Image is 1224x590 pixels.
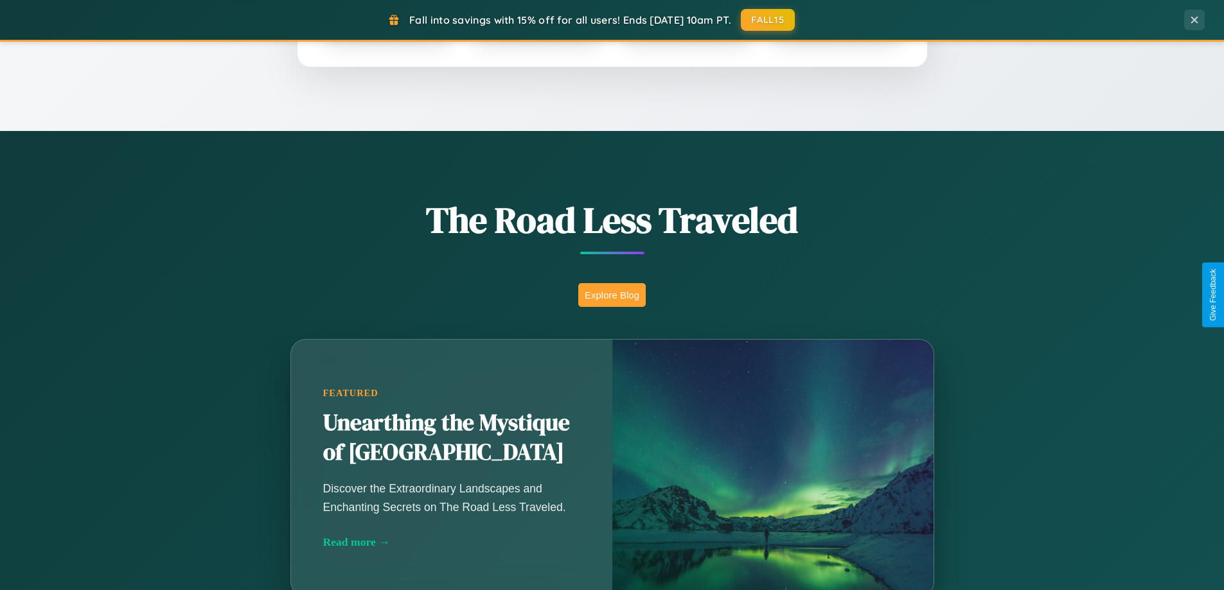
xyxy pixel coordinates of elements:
h1: The Road Less Traveled [227,195,998,245]
button: FALL15 [741,9,795,31]
p: Discover the Extraordinary Landscapes and Enchanting Secrets on The Road Less Traveled. [323,480,580,516]
h2: Unearthing the Mystique of [GEOGRAPHIC_DATA] [323,408,580,467]
span: Fall into savings with 15% off for all users! Ends [DATE] 10am PT. [409,13,731,26]
button: Explore Blog [578,283,646,307]
div: Give Feedback [1209,269,1218,321]
div: Featured [323,388,580,399]
div: Read more → [323,535,580,549]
